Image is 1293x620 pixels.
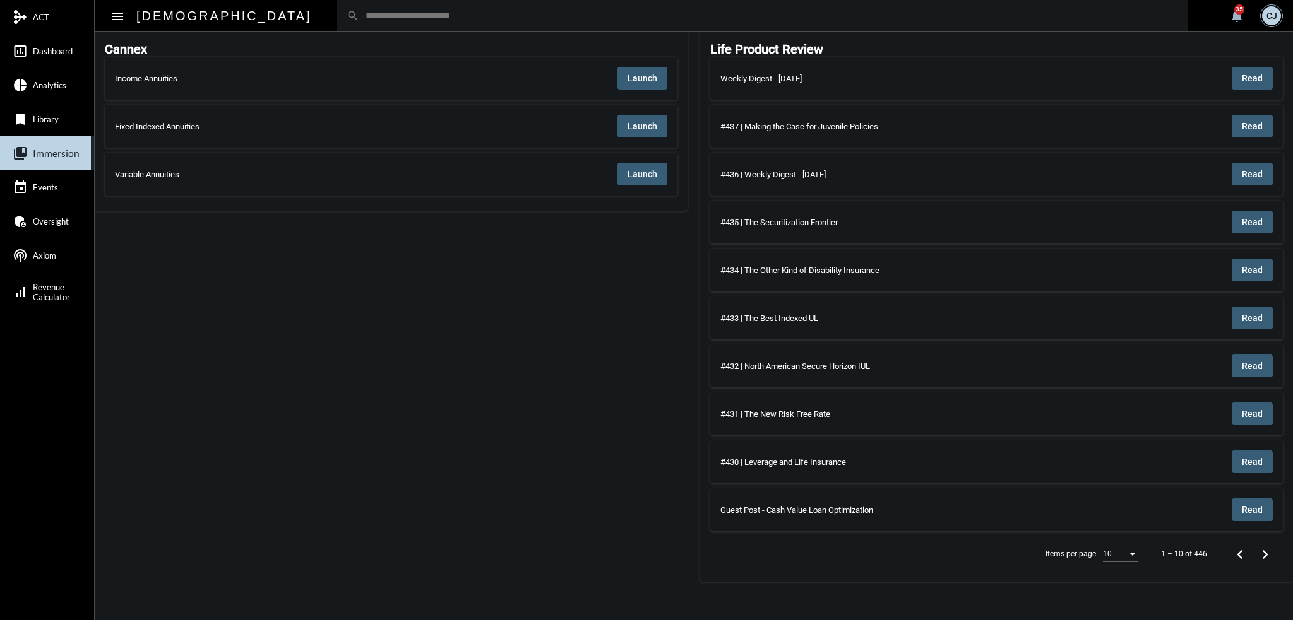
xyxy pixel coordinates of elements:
[1242,121,1263,131] span: Read
[13,248,28,263] mat-icon: podcasts
[617,115,667,137] button: Launch
[1242,73,1263,83] span: Read
[720,74,945,83] div: Weekly Digest - [DATE]
[1242,313,1263,323] span: Read
[720,218,969,227] div: #435 | The Securitization Frontier
[1242,409,1263,419] span: Read
[105,3,130,28] button: Toggle sidenav
[33,114,59,124] span: Library
[1253,541,1278,566] button: Next page
[13,9,28,25] mat-icon: mediation
[13,78,28,93] mat-icon: pie_chart
[720,122,996,131] div: #437 | Making the Case for Juvenile Policies
[720,505,992,515] div: Guest Post - Cash Value Loan Optimization
[1242,169,1263,179] span: Read
[13,112,28,127] mat-icon: bookmark
[1232,498,1273,521] button: Read
[33,182,58,192] span: Events
[1227,541,1253,566] button: Previous page
[110,9,125,24] mat-icon: Side nav toggle icon
[13,146,28,161] mat-icon: collections_bookmark
[1242,361,1263,371] span: Read
[1242,457,1263,467] span: Read
[33,282,70,302] span: Revenue Calculator
[13,284,28,300] mat-icon: signal_cellular_alt
[136,6,312,26] h2: [DEMOGRAPHIC_DATA]
[33,148,80,159] span: Immersion
[628,121,657,131] span: Launch
[617,163,667,185] button: Launch
[33,46,73,56] span: Dashboard
[720,409,964,419] div: #431 | The New Risk Free Rate
[1232,450,1273,473] button: Read
[33,12,49,22] span: ACT
[1232,259,1273,281] button: Read
[720,361,991,371] div: #432 | North American Secure Horizon IUL
[1242,505,1263,515] span: Read
[1232,307,1273,329] button: Read
[33,80,66,90] span: Analytics
[1046,549,1098,558] div: Items per page:
[1229,8,1244,23] mat-icon: notifications
[1262,6,1281,25] div: CJ
[628,169,657,179] span: Launch
[1103,549,1112,558] span: 10
[1232,163,1273,185] button: Read
[1242,217,1263,227] span: Read
[720,266,997,275] div: #434 | The Other Kind of Disability Insurance
[13,214,28,229] mat-icon: admin_panel_settings
[1103,550,1138,559] mat-select: Items per page:
[105,42,147,57] h2: Cannex
[33,216,69,226] span: Oversight
[115,122,339,131] div: Fixed Indexed Annuities
[710,42,823,57] h2: Life Product Review
[628,73,657,83] span: Launch
[347,9,359,22] mat-icon: search
[1161,549,1207,558] div: 1 – 10 of 446
[617,67,667,90] button: Launch
[1242,265,1263,275] span: Read
[115,170,325,179] div: Variable Annuities
[1232,402,1273,425] button: Read
[115,74,324,83] div: Income Annuities
[1232,67,1273,90] button: Read
[1232,354,1273,377] button: Read
[720,457,975,467] div: #430 | Leverage and Life Insurance
[1232,211,1273,233] button: Read
[720,313,956,323] div: #433 | The Best Indexed UL
[33,250,56,260] span: Axiom
[1232,115,1273,137] button: Read
[1234,4,1244,15] div: 35
[13,44,28,59] mat-icon: insert_chart_outlined
[720,170,961,179] div: #436 | Weekly Digest - [DATE]
[13,180,28,195] mat-icon: event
